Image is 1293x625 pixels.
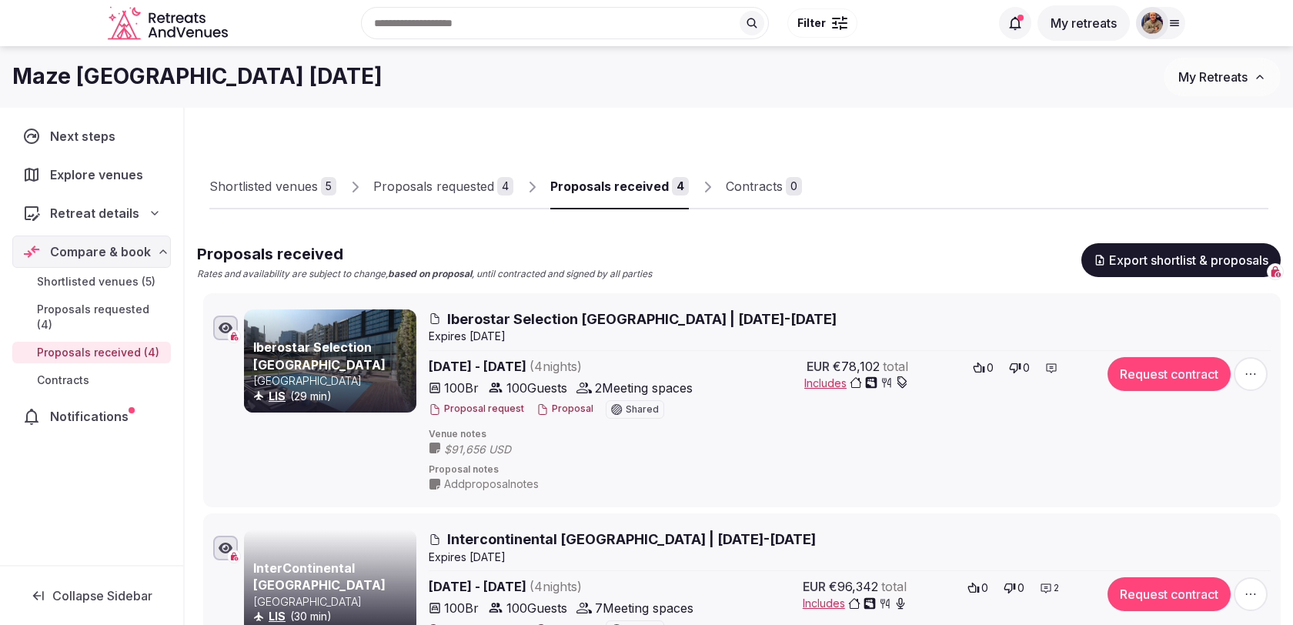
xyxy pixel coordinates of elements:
[12,299,171,336] a: Proposals requested (4)
[987,360,994,376] span: 0
[37,345,159,360] span: Proposals received (4)
[429,403,524,416] button: Proposal request
[269,389,286,403] a: LIS
[829,577,878,596] span: €96,342
[506,599,567,617] span: 100 Guests
[536,403,593,416] button: Proposal
[429,357,700,376] span: [DATE] - [DATE]
[497,177,513,196] div: 4
[1017,580,1024,596] span: 0
[12,159,171,191] a: Explore venues
[530,359,582,374] span: ( 4 night s )
[209,165,336,209] a: Shortlisted venues5
[883,357,908,376] span: total
[388,268,472,279] strong: based on proposal
[37,274,155,289] span: Shortlisted venues (5)
[209,177,318,196] div: Shortlisted venues
[52,588,152,603] span: Collapse Sidebar
[253,389,413,404] div: (29 min)
[253,609,413,624] div: (30 min)
[803,577,826,596] span: EUR
[12,579,171,613] button: Collapse Sidebar
[797,15,826,31] span: Filter
[506,379,567,397] span: 100 Guests
[626,405,659,414] span: Shared
[321,177,336,196] div: 5
[50,407,135,426] span: Notifications
[253,373,413,389] p: [GEOGRAPHIC_DATA]
[12,62,383,92] h1: Maze [GEOGRAPHIC_DATA] [DATE]
[999,577,1029,599] button: 0
[881,577,907,596] span: total
[1178,69,1248,85] span: My Retreats
[429,463,1271,476] span: Proposal notes
[50,127,122,145] span: Next steps
[269,389,286,404] button: LIS
[373,177,494,196] div: Proposals requested
[981,580,988,596] span: 0
[197,243,652,265] h2: Proposals received
[50,242,151,261] span: Compare & book
[963,577,993,599] button: 0
[550,177,669,196] div: Proposals received
[530,579,582,594] span: ( 4 night s )
[1054,582,1059,595] span: 2
[37,302,165,333] span: Proposals requested (4)
[1108,357,1231,391] button: Request contract
[672,177,689,196] div: 4
[12,342,171,363] a: Proposals received (4)
[1037,15,1130,31] a: My retreats
[429,577,700,596] span: [DATE] - [DATE]
[1004,357,1034,379] button: 0
[447,530,816,549] span: Intercontinental [GEOGRAPHIC_DATA] | [DATE]-[DATE]
[12,369,171,391] a: Contracts
[12,271,171,292] a: Shortlisted venues (5)
[12,120,171,152] a: Next steps
[1081,243,1281,277] button: Export shortlist & proposals
[1037,5,1130,41] button: My retreats
[803,596,907,611] button: Includes
[269,610,286,623] a: LIS
[1108,577,1231,611] button: Request contract
[804,376,908,391] button: Includes
[595,379,693,397] span: 2 Meeting spaces
[269,609,286,624] button: LIS
[807,357,830,376] span: EUR
[12,400,171,433] a: Notifications
[726,165,802,209] a: Contracts0
[444,599,479,617] span: 100 Br
[550,165,689,209] a: Proposals received4
[197,268,652,281] p: Rates and availability are subject to change, , until contracted and signed by all parties
[787,8,857,38] button: Filter
[726,177,783,196] div: Contracts
[373,165,513,209] a: Proposals requested4
[429,550,1271,565] div: Expire s [DATE]
[968,357,998,379] button: 0
[253,560,386,593] a: InterContinental [GEOGRAPHIC_DATA]
[108,6,231,41] svg: Retreats and Venues company logo
[833,357,880,376] span: €78,102
[1023,360,1030,376] span: 0
[108,6,231,41] a: Visit the homepage
[253,594,413,610] p: [GEOGRAPHIC_DATA]
[595,599,693,617] span: 7 Meeting spaces
[429,428,1271,441] span: Venue notes
[50,165,149,184] span: Explore venues
[37,373,89,388] span: Contracts
[253,339,386,372] a: Iberostar Selection [GEOGRAPHIC_DATA]
[1164,58,1281,96] button: My Retreats
[444,476,539,492] span: Add proposal notes
[429,329,1271,344] div: Expire s [DATE]
[1141,12,1163,34] img: julen
[786,177,802,196] div: 0
[50,204,139,222] span: Retreat details
[447,309,837,329] span: Iberostar Selection [GEOGRAPHIC_DATA] | [DATE]-[DATE]
[444,379,479,397] span: 100 Br
[444,442,542,457] span: $91,656 USD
